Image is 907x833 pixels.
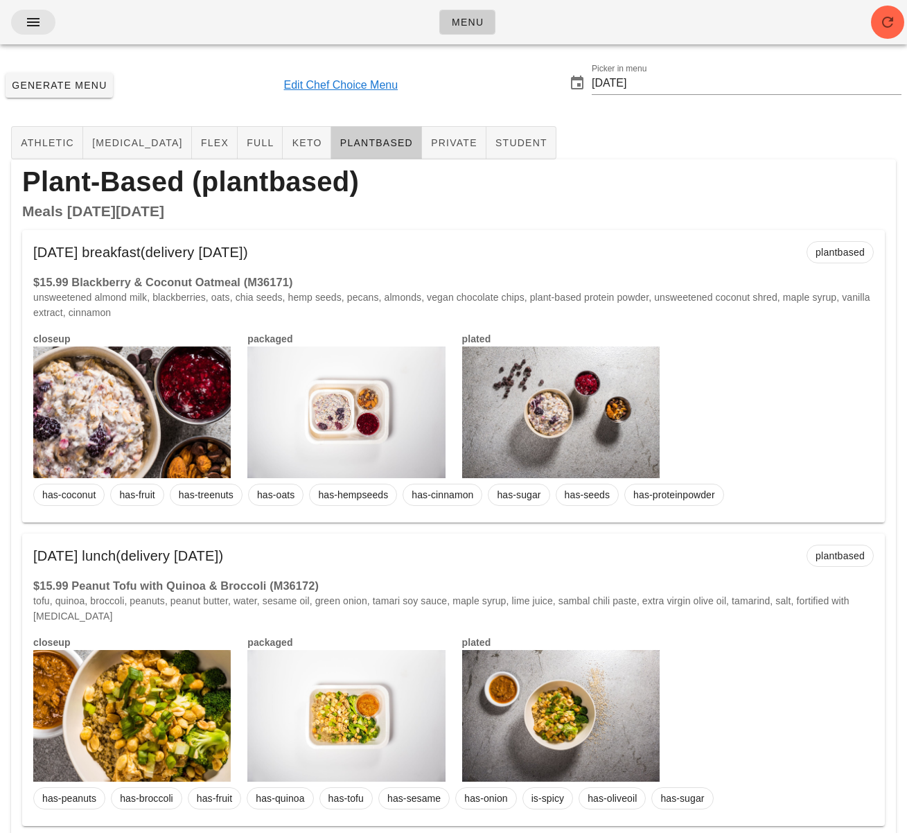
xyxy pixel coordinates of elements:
[462,635,660,650] h4: plated
[816,242,865,263] span: plantbased
[22,230,885,274] div: [DATE] breakfast
[283,126,331,159] button: keto
[22,204,885,219] h2: Meals [DATE][DATE]
[119,484,155,505] span: has-fruit
[120,788,173,809] span: has-broccoli
[565,484,610,505] span: has-seeds
[116,545,223,567] span: (delivery [DATE])
[284,77,398,94] a: Edit Chef Choice Menu
[291,137,322,148] span: keto
[141,241,248,263] span: (delivery [DATE])
[422,126,486,159] button: private
[660,788,704,809] span: has-sugar
[238,126,283,159] button: full
[412,484,473,505] span: has-cinnamon
[33,274,874,290] h3: $15.99 Blackberry & Coconut Oatmeal (M36171)
[42,788,96,809] span: has-peanuts
[33,578,874,593] h3: $15.99 Peanut Tofu with Quinoa & Broccoli (M36172)
[495,137,547,148] span: student
[33,290,874,320] p: unsweetened almond milk, blackberries, oats, chia seeds, hemp seeds, pecans, almonds, vegan choco...
[22,534,885,578] div: [DATE] lunch
[816,545,865,566] span: plantbased
[439,10,495,35] a: Menu
[247,635,445,650] h4: packaged
[486,126,556,159] button: student
[331,126,422,159] button: plantbased
[22,170,359,193] h1: Plant-Based (plantbased)
[6,73,113,98] button: Generate Menu
[257,484,295,505] span: has-oats
[179,484,234,505] span: has-treenuts
[11,126,83,159] button: athletic
[531,788,564,809] span: is-spicy
[256,788,304,809] span: has-quinoa
[33,635,231,650] h4: closeup
[11,80,107,91] span: Generate Menu
[462,331,660,347] h4: plated
[192,126,238,159] button: flex
[83,126,192,159] button: [MEDICAL_DATA]
[246,137,274,148] span: full
[42,484,96,505] span: has-coconut
[318,484,388,505] span: has-hempseeds
[328,788,364,809] span: has-tofu
[592,64,646,74] label: Picker in menu
[33,593,874,624] p: tofu, quinoa, broccoli, peanuts, peanut butter, water, sesame oil, green onion, tamari soy sauce,...
[20,137,74,148] span: athletic
[200,137,229,148] span: flex
[633,484,715,505] span: has-proteinpowder
[197,788,232,809] span: has-fruit
[340,137,413,148] span: plantbased
[247,331,445,347] h4: packaged
[430,137,477,148] span: private
[464,788,507,809] span: has-onion
[387,788,441,809] span: has-sesame
[33,331,231,347] h4: closeup
[588,788,637,809] span: has-oliveoil
[451,17,484,28] span: Menu
[91,137,183,148] span: [MEDICAL_DATA]
[497,484,540,505] span: has-sugar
